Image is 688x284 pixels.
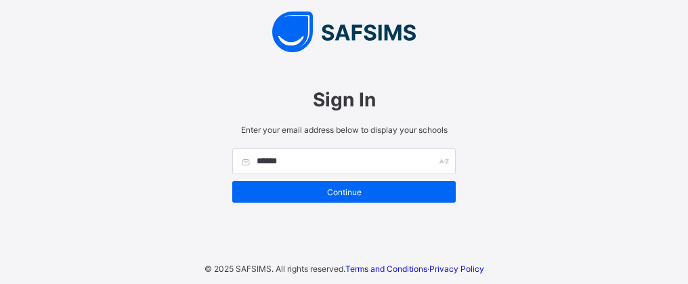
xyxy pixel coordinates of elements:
span: Continue [242,187,446,197]
span: Enter your email address below to display your schools [232,125,456,135]
a: Terms and Conditions [345,264,427,274]
img: SAFSIMS Logo [219,12,469,52]
span: Sign In [232,88,456,111]
a: Privacy Policy [429,264,484,274]
span: © 2025 SAFSIMS. All rights reserved. [205,264,345,274]
span: · [345,264,484,274]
